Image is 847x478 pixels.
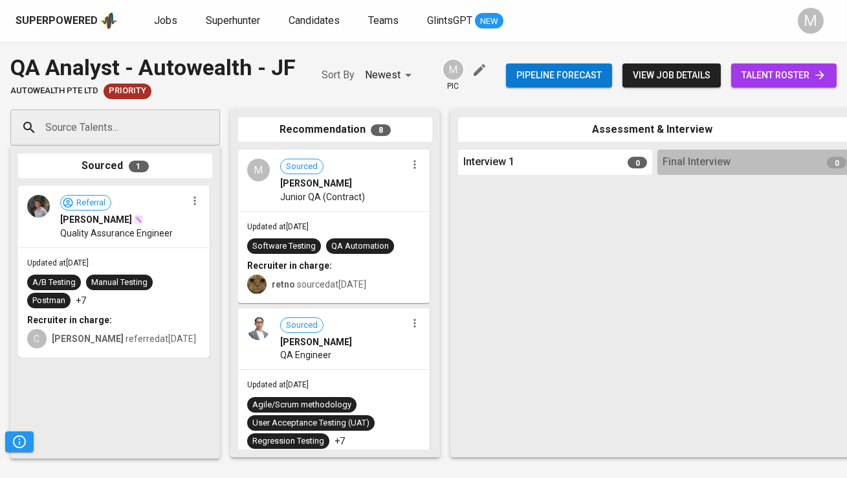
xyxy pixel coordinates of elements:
[10,85,98,97] span: AUTOWEALTH PTE LTD
[100,11,118,30] img: app logo
[442,58,465,92] div: pic
[463,155,514,170] span: Interview 1
[18,186,210,358] div: Referral[PERSON_NAME]Quality Assurance EngineerUpdated at[DATE]A/B TestingManual TestingPostman+7...
[516,67,602,84] span: Pipeline forecast
[247,380,309,389] span: Updated at [DATE]
[27,329,47,348] div: C
[16,14,98,28] div: Superpowered
[368,13,401,29] a: Teams
[281,161,323,173] span: Sourced
[331,240,389,253] div: QA Automation
[252,399,351,411] div: Agile/Scrum methodology
[281,319,323,332] span: Sourced
[238,150,430,303] div: MSourced[PERSON_NAME]Junior QA (Contract)Updated at[DATE]Software TestingQA AutomationRecruiter i...
[247,317,270,340] img: c32d8ca1f4b2f40f157b72eb50269380.png
[252,435,324,448] div: Regression Testing
[506,63,612,87] button: Pipeline forecast
[622,63,721,87] button: view job details
[60,227,173,240] span: Quality Assurance Engineer
[104,84,151,99] div: New Job received from Demand Team, Client Priority
[335,435,345,448] p: +7
[442,58,465,81] div: M
[247,275,267,294] img: ec6c0910-f960-4a00-a8f8-c5744e41279e.jpg
[154,14,177,27] span: Jobs
[238,117,432,142] div: Recommendation
[365,67,401,83] p: Newest
[663,155,731,170] span: Final Interview
[280,177,352,190] span: [PERSON_NAME]
[71,197,111,209] span: Referral
[289,14,340,27] span: Candidates
[206,13,263,29] a: Superhunter
[371,124,391,136] span: 8
[427,14,472,27] span: GlintsGPT
[475,15,503,28] span: NEW
[213,126,215,129] button: Open
[52,334,196,344] span: referred at [DATE]
[280,336,352,348] span: [PERSON_NAME]
[27,258,89,267] span: Updated at [DATE]
[365,63,416,87] div: Newest
[206,14,260,27] span: Superhunter
[104,85,151,97] span: Priority
[628,157,647,168] span: 0
[633,67,710,84] span: view job details
[322,67,355,83] p: Sort By
[742,67,826,84] span: talent roster
[76,294,86,307] p: +7
[272,279,295,290] b: retno
[133,214,144,225] img: magic_wand.svg
[5,431,34,452] button: Pipeline Triggers
[32,277,76,289] div: A/B Testing
[280,190,365,203] span: Junior QA (Contract)
[154,13,180,29] a: Jobs
[18,154,212,179] div: Sourced
[52,334,124,344] b: [PERSON_NAME]
[368,14,399,27] span: Teams
[280,348,331,361] span: QA Engineer
[32,295,65,307] div: Postman
[731,63,837,87] a: talent roster
[252,417,369,429] div: User Acceptance Testing (UAT)
[91,277,148,289] div: Manual Testing
[27,195,50,218] img: e2a30284fbdb860619c61b153f135513.jpeg
[247,260,332,271] b: Recruiter in charge:
[60,213,132,226] span: [PERSON_NAME]
[427,13,503,29] a: GlintsGPT NEW
[827,157,846,168] span: 0
[289,13,342,29] a: Candidates
[16,11,118,30] a: Superpoweredapp logo
[272,279,366,290] span: sourced at [DATE]
[798,8,824,34] div: M
[27,315,112,325] b: Recruiter in charge:
[10,52,296,84] div: QA Analyst - Autowealth - JF
[247,222,309,231] span: Updated at [DATE]
[129,161,149,172] span: 1
[247,159,270,181] div: M
[252,240,316,253] div: Software Testing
